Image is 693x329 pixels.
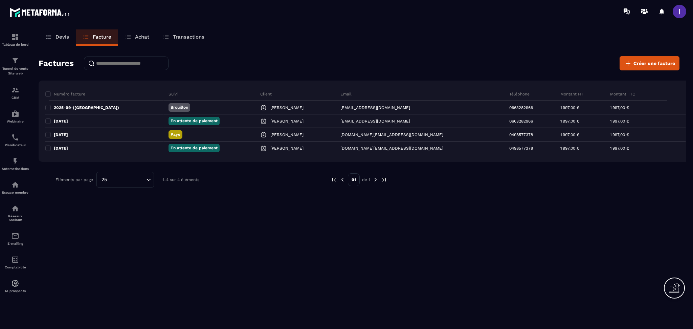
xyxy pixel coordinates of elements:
img: prev [339,177,345,183]
img: automations [11,110,19,118]
a: [PERSON_NAME] [260,104,304,111]
img: accountant [11,256,19,264]
a: [PERSON_NAME] [260,131,304,138]
p: 1-4 sur 4 éléments [162,177,199,182]
a: emailemailE-mailing [2,227,29,250]
a: social-networksocial-networkRéseaux Sociaux [2,199,29,227]
h2: Factures [39,57,74,70]
p: [DATE] [54,118,68,124]
p: Numéro facture [54,91,85,97]
img: automations [11,157,19,165]
a: automationsautomationsEspace membre [2,176,29,199]
img: formation [11,33,19,41]
p: Webinaire [2,119,29,123]
p: Achat [135,34,149,40]
img: prev [331,177,337,183]
span: Créer une facture [633,60,675,67]
p: Client [260,91,272,97]
p: [DATE] [54,146,68,151]
a: automationsautomationsAutomatisations [2,152,29,176]
p: IA prospects [2,289,29,293]
a: Devis [39,29,76,46]
p: Tunnel de vente Site web [2,66,29,76]
p: E-mailing [2,242,29,245]
p: Automatisations [2,167,29,171]
div: Search for option [96,172,154,188]
img: social-network [11,204,19,213]
img: logo [9,6,70,18]
p: Devis [55,34,69,40]
p: Montant TTC [610,91,635,97]
p: 01 [348,173,360,186]
img: automations [11,181,19,189]
p: Réseaux Sociaux [2,214,29,222]
p: Téléphone [509,91,530,97]
a: [PERSON_NAME] [260,118,304,125]
img: next [373,177,379,183]
p: Planificateur [2,143,29,147]
p: Éléments par page [55,177,93,182]
img: formation [11,86,19,94]
p: Tableau de bord [2,43,29,46]
p: Facture [93,34,111,40]
p: Payé [171,132,180,137]
p: CRM [2,96,29,100]
p: Email [340,91,352,97]
p: Brouillon [171,105,188,110]
p: Transactions [173,34,204,40]
a: formationformationCRM [2,81,29,105]
p: Comptabilité [2,265,29,269]
input: Search for option [109,176,144,183]
a: automationsautomationsWebinaire [2,105,29,128]
img: scheduler [11,133,19,141]
p: Espace membre [2,191,29,194]
p: En attente de paiement [171,145,218,151]
a: formationformationTunnel de vente Site web [2,51,29,81]
p: Suivi [169,91,178,97]
p: Montant HT [560,91,583,97]
p: [DATE] [54,132,68,137]
a: [PERSON_NAME] [260,145,304,152]
img: next [381,177,387,183]
a: schedulerschedulerPlanificateur [2,128,29,152]
p: En attente de paiement [171,118,218,124]
p: 2025-09-([GEOGRAPHIC_DATA]) [54,105,119,110]
a: formationformationTableau de bord [2,28,29,51]
span: 25 [99,176,109,183]
button: Créer une facture [620,56,679,70]
a: accountantaccountantComptabilité [2,250,29,274]
p: de 1 [362,177,370,182]
img: automations [11,279,19,287]
a: Facture [76,29,118,46]
img: email [11,232,19,240]
img: formation [11,57,19,65]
